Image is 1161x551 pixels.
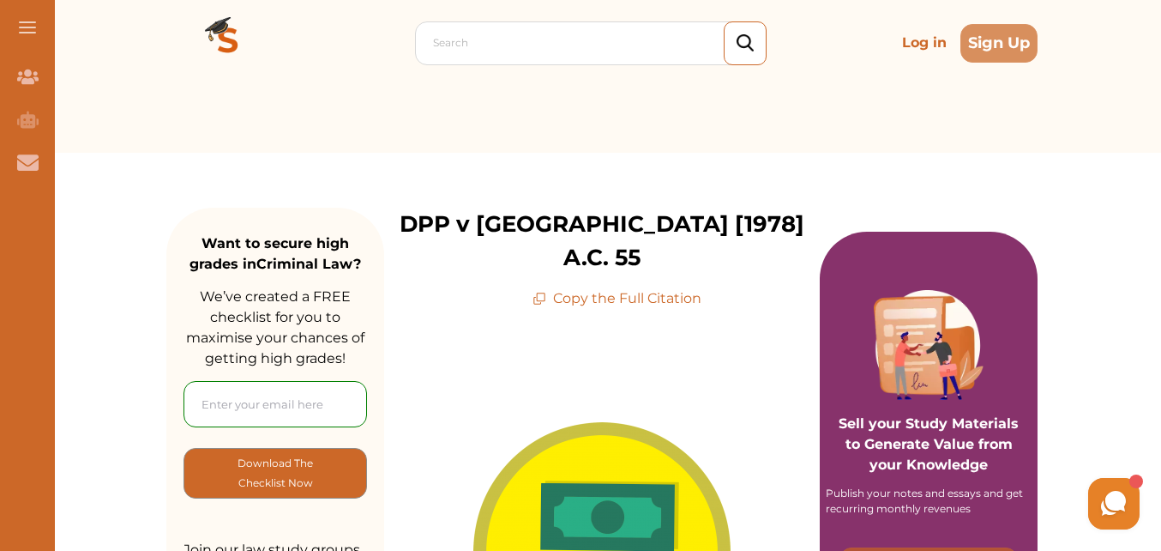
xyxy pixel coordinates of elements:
p: Log in [895,26,953,60]
strong: Want to secure high grades in Criminal Law ? [189,235,361,272]
p: Sell your Study Materials to Generate Value from your Knowledge [837,366,1020,475]
button: [object Object] [183,448,367,499]
img: Purple card image [874,290,984,400]
span: We’ve created a FREE checklist for you to maximise your chances of getting high grades! [186,288,364,366]
button: Sign Up [960,24,1038,63]
img: search_icon [737,34,754,52]
p: Copy the Full Citation [532,288,701,309]
iframe: HelpCrunch [749,474,1144,534]
p: Download The Checklist Now [219,453,332,493]
input: Enter your email here [183,381,367,427]
p: DPP v [GEOGRAPHIC_DATA] [1978] A.C. 55 [384,208,820,275]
